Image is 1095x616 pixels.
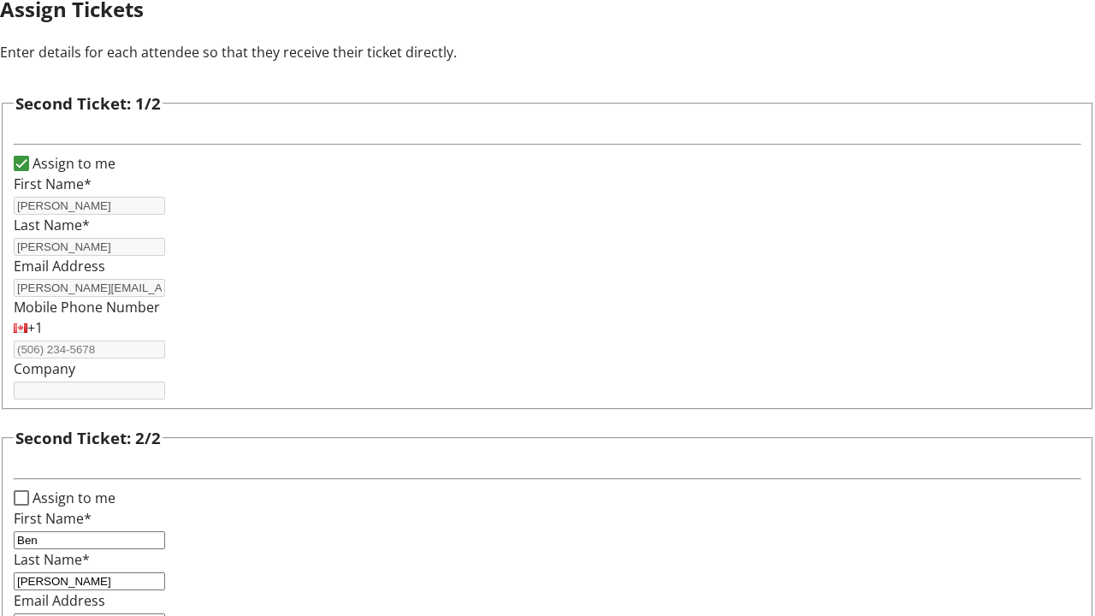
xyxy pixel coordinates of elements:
[14,216,90,234] label: Last Name*
[29,153,115,174] label: Assign to me
[14,298,160,317] label: Mobile Phone Number
[14,509,92,528] label: First Name*
[15,92,161,115] h3: Second Ticket: 1/2
[29,488,115,508] label: Assign to me
[15,426,161,450] h3: Second Ticket: 2/2
[14,359,75,378] label: Company
[14,175,92,193] label: First Name*
[14,591,105,610] label: Email Address
[14,257,105,275] label: Email Address
[14,341,165,358] input: (506) 234-5678
[14,550,90,569] label: Last Name*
